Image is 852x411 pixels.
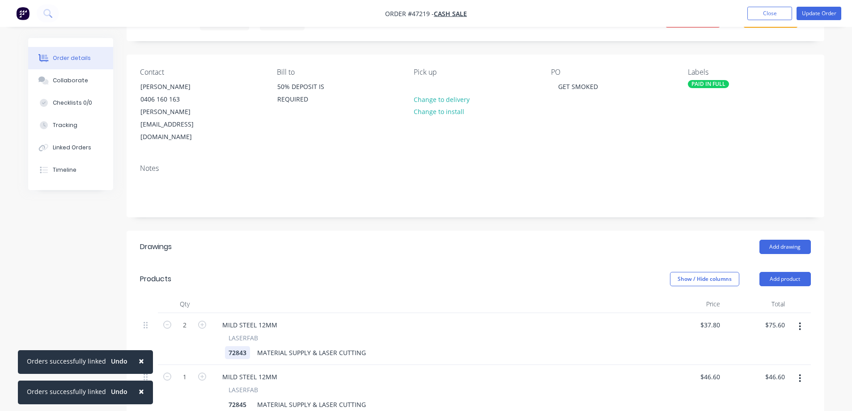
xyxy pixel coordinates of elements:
[229,333,258,343] span: LASERFAB
[140,164,811,173] div: Notes
[409,93,474,105] button: Change to delivery
[53,121,77,129] div: Tracking
[759,240,811,254] button: Add drawing
[53,99,92,107] div: Checklists 0/0
[28,92,113,114] button: Checklists 0/0
[140,274,171,284] div: Products
[659,295,724,313] div: Price
[409,106,469,118] button: Change to install
[254,346,369,359] div: MATERIAL SUPPLY & LASER CUTTING
[133,80,222,144] div: [PERSON_NAME]0406 160 163[PERSON_NAME][EMAIL_ADDRESS][DOMAIN_NAME]
[139,385,144,398] span: ×
[27,387,106,396] div: Orders successfully linked
[140,106,215,143] div: [PERSON_NAME][EMAIL_ADDRESS][DOMAIN_NAME]
[724,295,788,313] div: Total
[551,68,674,76] div: PO
[130,381,153,402] button: Close
[130,350,153,372] button: Close
[670,272,739,286] button: Show / Hide columns
[270,80,359,109] div: 50% DEPOSIT IS REQUIRED
[27,356,106,366] div: Orders successfully linked
[139,355,144,367] span: ×
[759,272,811,286] button: Add product
[53,54,91,62] div: Order details
[53,144,91,152] div: Linked Orders
[277,81,352,106] div: 50% DEPOSIT IS REQUIRED
[140,242,172,252] div: Drawings
[53,76,88,85] div: Collaborate
[385,9,434,18] span: Order #47219 -
[16,7,30,20] img: Factory
[225,346,250,359] div: 72843
[215,370,284,383] div: MILD STEEL 12MM
[434,9,467,18] a: CASH SALE
[158,295,212,313] div: Qty
[747,7,792,20] button: Close
[140,81,215,93] div: [PERSON_NAME]
[106,355,132,368] button: Undo
[551,80,605,93] div: GET SMOKED
[28,47,113,69] button: Order details
[28,159,113,181] button: Timeline
[225,398,250,411] div: 72845
[140,68,263,76] div: Contact
[28,136,113,159] button: Linked Orders
[229,385,258,394] span: LASERFAB
[28,114,113,136] button: Tracking
[797,7,841,20] button: Update Order
[106,385,132,398] button: Undo
[53,166,76,174] div: Timeline
[688,80,729,88] div: PAID IN FULL
[688,68,810,76] div: Labels
[414,68,536,76] div: Pick up
[28,69,113,92] button: Collaborate
[140,93,215,106] div: 0406 160 163
[215,318,284,331] div: MILD STEEL 12MM
[277,68,399,76] div: Bill to
[254,398,369,411] div: MATERIAL SUPPLY & LASER CUTTING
